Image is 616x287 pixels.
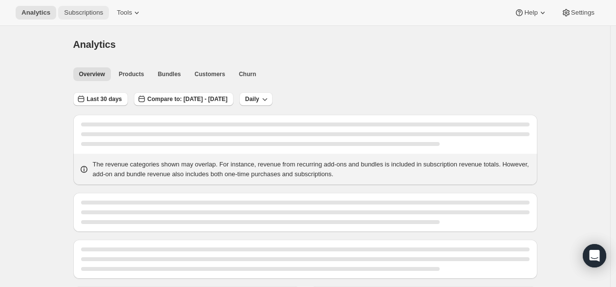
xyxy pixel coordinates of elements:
[148,95,228,103] span: Compare to: [DATE] - [DATE]
[79,70,105,78] span: Overview
[87,95,122,103] span: Last 30 days
[21,9,50,17] span: Analytics
[73,39,116,50] span: Analytics
[245,95,259,103] span: Daily
[194,70,225,78] span: Customers
[239,70,256,78] span: Churn
[16,6,56,20] button: Analytics
[555,6,600,20] button: Settings
[117,9,132,17] span: Tools
[571,9,595,17] span: Settings
[509,6,553,20] button: Help
[64,9,103,17] span: Subscriptions
[239,92,273,106] button: Daily
[134,92,234,106] button: Compare to: [DATE] - [DATE]
[111,6,148,20] button: Tools
[58,6,109,20] button: Subscriptions
[119,70,144,78] span: Products
[73,92,128,106] button: Last 30 days
[93,160,531,179] p: The revenue categories shown may overlap. For instance, revenue from recurring add-ons and bundle...
[524,9,537,17] span: Help
[583,244,606,267] div: Open Intercom Messenger
[158,70,181,78] span: Bundles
